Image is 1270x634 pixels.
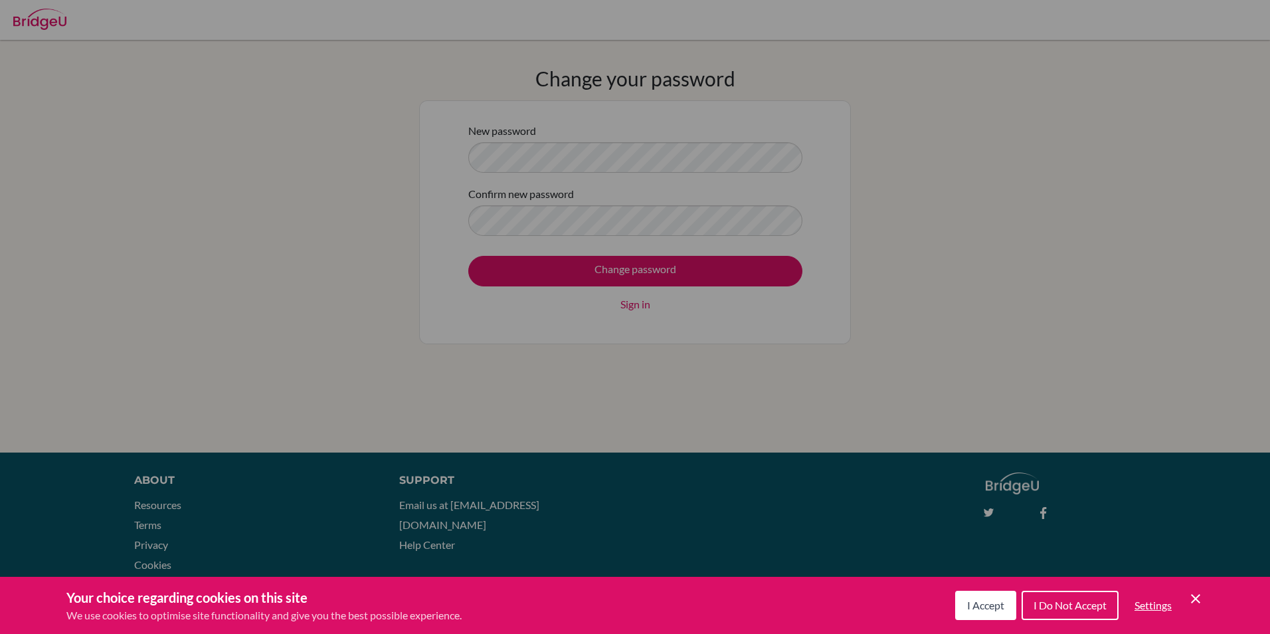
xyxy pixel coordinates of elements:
[1022,591,1119,620] button: I Do Not Accept
[955,591,1016,620] button: I Accept
[1188,591,1204,607] button: Save and close
[1134,599,1172,611] span: Settings
[66,587,462,607] h3: Your choice regarding cookies on this site
[1034,599,1107,611] span: I Do Not Accept
[967,599,1004,611] span: I Accept
[1124,592,1182,619] button: Settings
[66,607,462,623] p: We use cookies to optimise site functionality and give you the best possible experience.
